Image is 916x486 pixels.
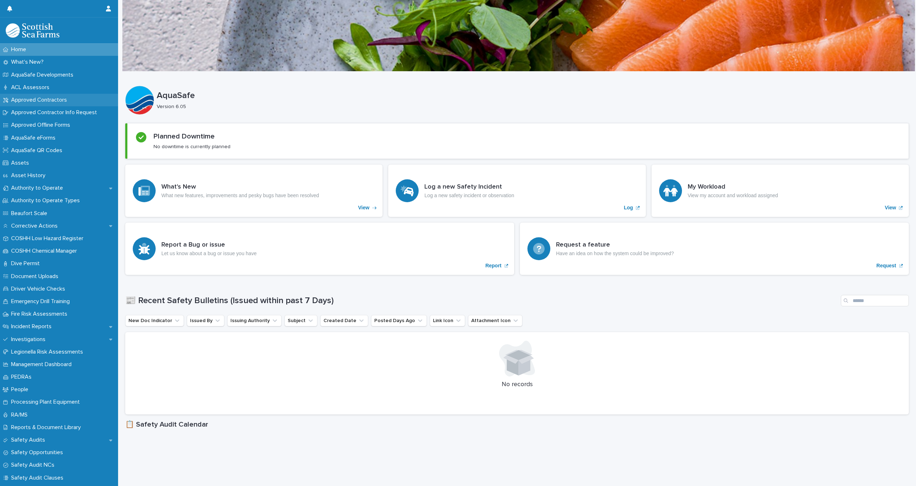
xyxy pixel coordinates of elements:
p: Reports & Document Library [8,424,87,431]
p: Request [876,263,896,269]
h1: 📰 Recent Safety Bulletins (Issued within past 7 Days) [125,296,838,306]
p: Safety Audit NCs [8,462,60,468]
p: COSHH Chemical Manager [8,248,83,254]
p: AquaSafe [157,91,906,101]
h3: Request a feature [556,241,674,249]
p: No records [134,381,900,389]
p: Assets [8,160,35,166]
p: View [358,205,370,211]
button: Created Date [320,315,368,326]
button: Issued By [187,315,224,326]
p: AquaSafe Developments [8,72,79,78]
p: No downtime is currently planned [154,144,230,150]
a: Log [388,165,645,217]
a: Request [520,223,909,275]
a: Report [125,223,514,275]
p: Incident Reports [8,323,57,330]
p: ACL Assessors [8,84,55,91]
button: Posted Days Ago [371,315,427,326]
p: Safety Audits [8,437,51,443]
a: View [652,165,909,217]
p: View [885,205,896,211]
h3: What's New [161,183,319,191]
p: AquaSafe QR Codes [8,147,68,154]
p: Approved Contractors [8,97,73,103]
p: Asset History [8,172,51,179]
h2: Planned Downtime [154,132,215,141]
p: Fire Risk Assessments [8,311,73,317]
p: Corrective Actions [8,223,63,229]
h3: Report a Bug or issue [161,241,257,249]
button: Link Icon [430,315,465,326]
p: People [8,386,34,393]
p: Version 6.05 [157,104,903,110]
p: Authority to Operate [8,185,69,191]
button: Issuing Authority [227,315,282,326]
a: View [125,165,383,217]
p: Investigations [8,336,51,343]
p: AquaSafe eForms [8,135,61,141]
button: Subject [284,315,317,326]
p: PEDRAs [8,374,37,380]
p: Emergency Drill Training [8,298,75,305]
p: View my account and workload assigned [688,193,778,199]
p: Dive Permit [8,260,45,267]
h1: 📋 Safety Audit Calendar [125,420,909,429]
p: COSHH Low Hazard Register [8,235,89,242]
p: Approved Offline Forms [8,122,76,128]
p: Have an idea on how the system could be improved? [556,251,674,257]
h3: My Workload [688,183,778,191]
p: Processing Plant Equipment [8,399,86,405]
p: Approved Contractor Info Request [8,109,103,116]
p: Beaufort Scale [8,210,53,217]
p: Legionella Risk Assessments [8,349,89,355]
img: bPIBxiqnSb2ggTQWdOVV [6,23,59,38]
input: Search [841,295,909,306]
p: Let us know about a bug or issue you have [161,251,257,257]
p: Management Dashboard [8,361,77,368]
p: Report [485,263,501,269]
button: New Doc Indicator [125,315,184,326]
p: Log [624,205,633,211]
h3: Log a new Safety Incident [424,183,514,191]
p: Safety Audit Clauses [8,475,69,481]
p: Authority to Operate Types [8,197,86,204]
p: What new features, improvements and pesky bugs have been resolved [161,193,319,199]
p: Document Uploads [8,273,64,280]
p: What's New? [8,59,49,65]
p: Log a new safety incident or observation [424,193,514,199]
p: Driver Vehicle Checks [8,286,71,292]
p: Safety Opportunities [8,449,69,456]
p: Home [8,46,32,53]
p: RA/MS [8,412,33,418]
button: Attachment Icon [468,315,522,326]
